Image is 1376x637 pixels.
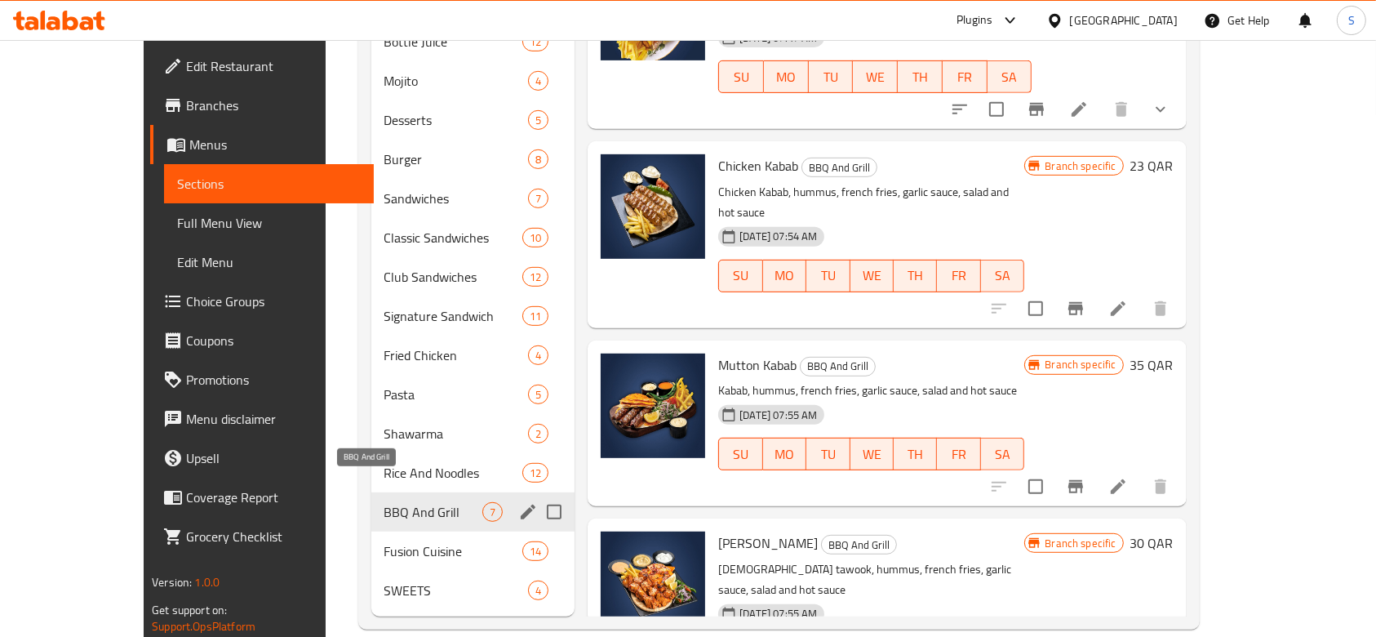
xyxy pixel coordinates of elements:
span: SA [988,443,1018,466]
span: FR [943,264,974,287]
div: Pasta5 [371,375,575,414]
a: Promotions [150,360,374,399]
a: Full Menu View [164,203,374,243]
div: Burger8 [371,140,575,179]
div: items [528,71,548,91]
span: TH [900,443,930,466]
button: SA [988,60,1032,93]
div: Fried Chicken4 [371,336,575,375]
svg: Show Choices [1151,100,1170,119]
span: Coverage Report [186,488,361,507]
span: Chicken Kabab [718,154,798,178]
span: SU [726,65,757,89]
span: Promotions [186,370,361,390]
span: Edit Restaurant [186,56,361,76]
span: TH [904,65,936,89]
button: show more [1141,90,1180,129]
span: SWEETS [384,581,529,600]
span: SA [994,65,1026,89]
button: delete [1141,467,1180,506]
span: BBQ And Grill [384,502,483,522]
a: Grocery Checklist [150,517,374,556]
span: SA [988,264,1018,287]
div: Desserts5 [371,100,575,140]
span: Burger [384,149,529,169]
div: Shawarma [384,424,529,443]
a: Edit menu item [1069,100,1089,119]
span: Signature Sandwich [384,306,522,326]
a: Sections [164,164,374,203]
span: Fried Chicken [384,345,529,365]
a: Menu disclaimer [150,399,374,439]
div: BBQ And Grill7edit [371,492,575,532]
span: Fusion Cuisine [384,541,522,561]
span: WE [857,264,887,287]
a: Upsell [150,439,374,478]
span: MO [770,443,800,466]
a: Support.OpsPlatform [152,616,255,637]
button: MO [763,260,806,292]
p: [DEMOGRAPHIC_DATA] tawook, hummus, french fries, garlic sauce, salad and hot sauce [718,559,1024,600]
div: items [528,581,548,600]
div: Mojito4 [371,61,575,100]
div: Plugins [957,11,992,30]
span: BBQ And Grill [801,357,875,376]
span: [DATE] 07:55 AM [733,408,823,423]
button: TU [806,438,850,470]
button: TH [898,60,943,93]
span: Menu disclaimer [186,409,361,429]
span: WE [859,65,891,89]
button: sort-choices [940,90,979,129]
button: delete [1102,90,1141,129]
span: Select to update [979,92,1014,127]
button: Branch-specific-item [1056,289,1095,328]
span: TU [813,264,843,287]
span: Select to update [1019,292,1053,326]
div: [GEOGRAPHIC_DATA] [1070,11,1178,29]
span: Branch specific [1038,158,1122,174]
span: Choice Groups [186,292,361,311]
div: SWEETS4 [371,571,575,610]
span: Branches [186,96,361,115]
span: Get support on: [152,599,227,621]
button: SA [981,438,1024,470]
div: items [528,345,548,365]
span: 1.0.0 [195,572,220,593]
p: Kabab, hummus, french fries, garlic sauce, salad and hot sauce [718,381,1024,401]
button: Branch-specific-item [1056,467,1095,506]
button: TU [809,60,854,93]
span: 7 [483,505,502,520]
span: [PERSON_NAME] [718,531,818,555]
a: Menus [150,125,374,164]
a: Coupons [150,321,374,360]
span: FR [943,443,974,466]
div: Classic Sandwiches10 [371,218,575,257]
div: Pasta [384,385,529,404]
a: Edit menu item [1108,299,1128,318]
span: Edit Menu [177,252,361,272]
span: Sections [177,174,361,194]
div: items [528,110,548,130]
span: 4 [529,73,548,89]
span: Rice And Noodles [384,463,522,483]
div: BBQ And Grill [821,535,897,555]
span: 12 [523,34,548,50]
span: 10 [523,230,548,246]
span: SU [726,443,756,466]
button: SU [718,438,762,470]
span: Sandwiches [384,189,529,208]
span: TU [813,443,843,466]
span: 11 [523,309,548,324]
span: Bottle Juice [384,32,522,51]
span: [DATE] 07:54 AM [733,229,823,244]
span: Classic Sandwiches [384,228,522,247]
span: BBQ And Grill [822,536,896,555]
span: FR [949,65,981,89]
span: 2 [529,426,548,442]
span: 12 [523,465,548,481]
button: WE [850,438,894,470]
